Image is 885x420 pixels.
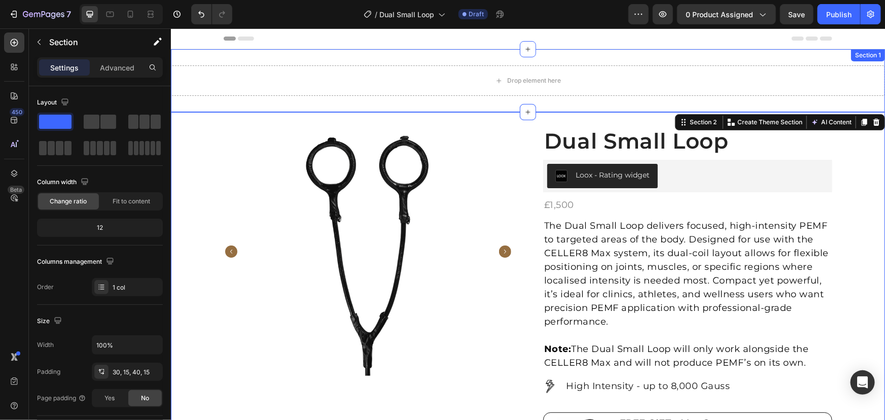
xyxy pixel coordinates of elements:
[826,9,852,20] div: Publish
[191,4,232,24] div: Undo/Redo
[780,4,813,24] button: Save
[373,315,401,326] strong: Note:
[37,394,86,403] div: Page padding
[8,186,24,194] div: Beta
[387,390,430,413] img: CELLER8 full body PEMF mat cover
[384,142,397,154] img: loox.png
[141,394,149,403] span: No
[469,10,484,19] span: Draft
[375,9,377,20] span: /
[66,8,71,20] p: 7
[50,197,87,206] span: Change ratio
[336,48,390,56] div: Drop element here
[517,89,548,98] div: Section 2
[37,314,64,328] div: Size
[37,176,91,189] div: Column width
[328,217,340,229] button: Carousel Next Arrow
[686,9,753,20] span: 0 product assigned
[113,197,150,206] span: Fit to content
[851,370,875,395] div: Open Intercom Messenger
[171,28,885,420] iframe: Design area
[50,62,79,73] p: Settings
[37,255,116,269] div: Columns management
[37,283,54,292] div: Order
[372,351,386,365] img: Ribbon icon
[113,368,160,377] div: 30, 15, 40, 15
[677,4,776,24] button: 0 product assigned
[379,9,434,20] span: Dual Small Loop
[682,22,712,31] div: Section 1
[789,10,805,19] span: Save
[37,96,71,110] div: Layout
[37,340,54,349] div: Width
[39,221,161,235] div: 12
[638,88,683,100] button: AI Content
[818,4,860,24] button: Publish
[104,394,115,403] span: Yes
[449,389,561,400] strong: FREE GIFT - Mat Cover
[373,314,660,341] p: The Dual Small Loop will only work alongside the CELLER8 Max and will not produce PEMF’s on its own.
[567,89,631,98] p: Create Theme Section
[92,336,162,354] input: Auto
[372,169,661,185] div: £1,500
[37,367,60,376] div: Padding
[373,191,660,300] p: The Dual Small Loop delivers focused, high-intensity PEMF to targeted areas of the body. Designed...
[113,283,160,292] div: 1 col
[372,99,661,126] h1: Dual Small Loop
[49,36,132,48] p: Section
[4,4,76,24] button: 7
[405,142,479,152] div: Loox - Rating widget
[100,62,134,73] p: Advanced
[376,135,487,160] button: Loox - Rating widget
[54,217,66,229] button: Carousel Back Arrow
[395,351,561,365] p: High Intensity - up to 8,000 Gauss
[10,108,24,116] div: 450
